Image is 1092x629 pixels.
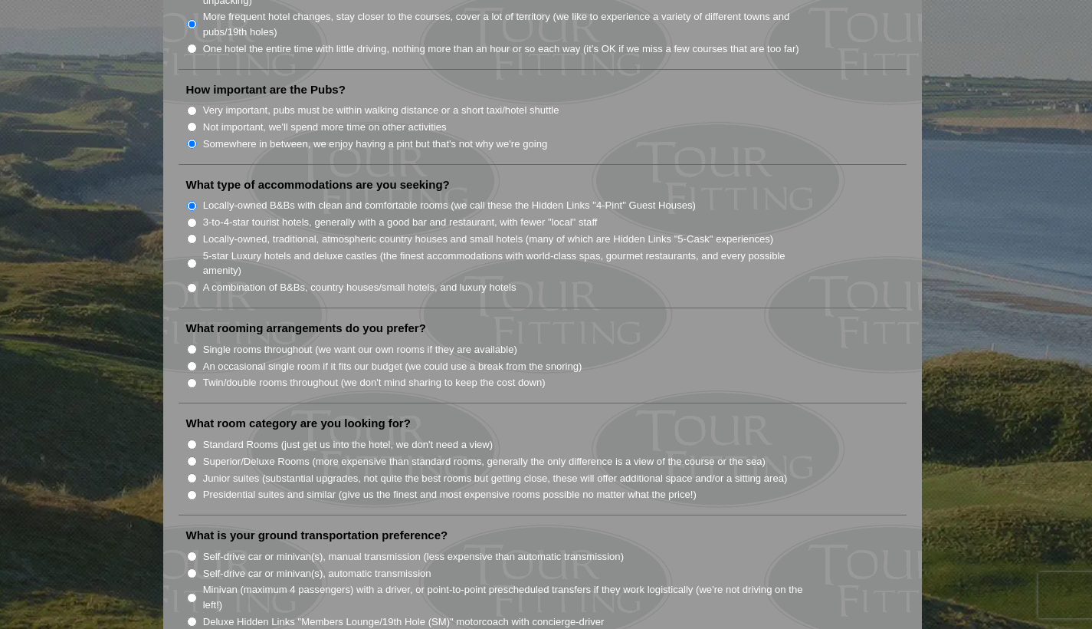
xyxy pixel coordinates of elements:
label: Twin/double rooms throughout (we don't mind sharing to keep the cost down) [203,375,546,390]
label: 3-to-4-star tourist hotels, generally with a good bar and restaurant, with fewer "local" staff [203,215,598,230]
label: What is your ground transportation preference? [186,528,448,543]
label: Not important, we'll spend more time on other activities [203,120,447,135]
label: Locally-owned B&Bs with clean and comfortable rooms (we call these the Hidden Links "4-Pint" Gues... [203,198,696,213]
label: Single rooms throughout (we want our own rooms if they are available) [203,342,517,357]
label: Locally-owned, traditional, atmospheric country houses and small hotels (many of which are Hidden... [203,232,774,247]
label: Self-drive car or minivan(s), manual transmission (less expensive than automatic transmission) [203,549,624,565]
label: Very important, pubs must be within walking distance or a short taxi/hotel shuttle [203,103,559,118]
label: A combination of B&Bs, country houses/small hotels, and luxury hotels [203,280,516,295]
label: One hotel the entire time with little driving, nothing more than an hour or so each way (it’s OK ... [203,41,799,57]
label: Presidential suites and similar (give us the finest and most expensive rooms possible no matter w... [203,487,697,502]
label: What room category are you looking for? [186,416,411,431]
label: How important are the Pubs? [186,82,346,97]
label: Self-drive car or minivan(s), automatic transmission [203,566,431,581]
label: Superior/Deluxe Rooms (more expensive than standard rooms, generally the only difference is a vie... [203,454,766,469]
label: 5-star Luxury hotels and deluxe castles (the finest accommodations with world-class spas, gourmet... [203,249,819,278]
label: Junior suites (substantial upgrades, not quite the best rooms but getting close, these will offer... [203,471,788,486]
label: More frequent hotel changes, stay closer to the courses, cover a lot of territory (we like to exp... [203,9,819,39]
label: An occasional single room if it fits our budget (we could use a break from the snoring) [203,359,582,374]
label: What rooming arrangements do you prefer? [186,321,426,336]
label: What type of accommodations are you seeking? [186,177,450,193]
label: Somewhere in between, we enjoy having a pint but that's not why we're going [203,137,548,152]
label: Standard Rooms (just get us into the hotel, we don't need a view) [203,437,494,453]
label: Minivan (maximum 4 passengers) with a driver, or point-to-point prescheduled transfers if they wo... [203,582,819,612]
